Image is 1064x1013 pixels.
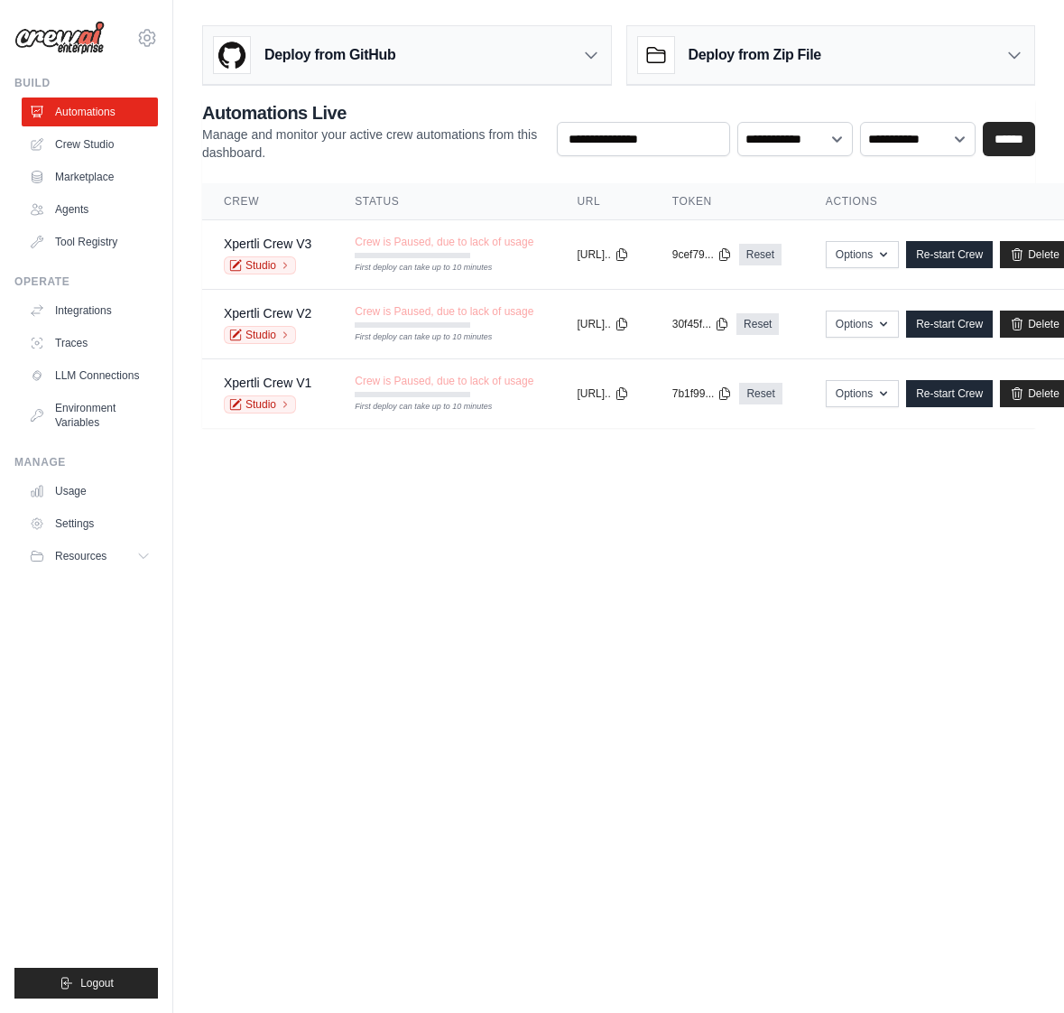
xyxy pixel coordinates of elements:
th: Status [333,183,555,220]
div: First deploy can take up to 10 minutes [355,262,470,274]
a: Xpertli Crew V1 [224,376,311,390]
h2: Automations Live [202,100,542,125]
button: 30f45f... [672,317,729,331]
a: Studio [224,326,296,344]
span: Crew is Paused, due to lack of usage [355,235,533,249]
a: Agents [22,195,158,224]
div: First deploy can take up to 10 minutes [355,401,470,414]
a: Xpertli Crew V2 [224,306,311,321]
div: Operate [14,274,158,289]
img: Logo [14,21,105,55]
a: Xpertli Crew V3 [224,237,311,251]
button: 9cef79... [672,247,732,262]
a: Automations [22,98,158,126]
a: Reset [739,383,782,404]
a: Crew Studio [22,130,158,159]
span: Crew is Paused, due to lack of usage [355,374,533,388]
div: Build [14,76,158,90]
a: Studio [224,395,296,414]
p: Manage and monitor your active crew automations from this dashboard. [202,125,542,162]
th: URL [555,183,650,220]
a: Studio [224,256,296,274]
a: Traces [22,329,158,358]
span: Resources [55,549,106,563]
a: Integrations [22,296,158,325]
a: LLM Connections [22,361,158,390]
a: Settings [22,509,158,538]
button: Options [826,311,899,338]
button: Options [826,241,899,268]
a: Usage [22,477,158,506]
button: 7b1f99... [672,386,733,401]
th: Crew [202,183,333,220]
a: Reset [739,244,782,265]
h3: Deploy from Zip File [689,44,821,66]
span: Logout [80,976,114,990]
button: Options [826,380,899,407]
th: Token [651,183,804,220]
a: Reset [736,313,779,335]
a: Re-start Crew [906,241,993,268]
a: Tool Registry [22,228,158,256]
button: Logout [14,968,158,999]
a: Re-start Crew [906,380,993,407]
div: First deploy can take up to 10 minutes [355,331,470,344]
h3: Deploy from GitHub [264,44,395,66]
img: GitHub Logo [214,37,250,73]
span: Crew is Paused, due to lack of usage [355,304,533,319]
a: Environment Variables [22,394,158,437]
button: Resources [22,542,158,571]
a: Marketplace [22,163,158,191]
a: Re-start Crew [906,311,993,338]
div: Manage [14,455,158,469]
